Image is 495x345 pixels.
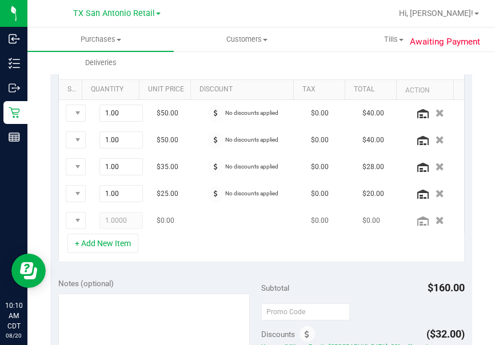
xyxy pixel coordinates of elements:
input: 1.00 [100,186,142,202]
span: $20.00 [362,188,384,199]
span: $0.00 [157,215,174,226]
p: 08/20 [5,331,22,340]
span: $40.00 [362,108,384,119]
span: $0.00 [311,135,329,146]
span: NO DATA FOUND [66,185,86,202]
a: Quantity [91,85,134,94]
span: NO DATA FOUND [66,131,86,149]
span: $0.00 [362,215,380,226]
span: Awaiting Payment [410,35,480,49]
span: TX HT 5mg [US_STATE] Orange Gummies (THC) 40ct [66,132,75,148]
inline-svg: Outbound [9,82,20,94]
a: Purchases [27,27,174,51]
span: TX HT 30mg Blue Raspberry Gummies Blue Dream (Sativa) 5ct [66,159,75,175]
span: TX SW 30ml (300mg) Tincture High Dose FSO [GEOGRAPHIC_DATA] Rainbow Chip (Sativa) [66,105,75,121]
span: $160.00 [428,282,465,294]
th: Action [396,80,453,101]
span: No discounts applied [225,190,278,196]
input: Promo Code [261,303,350,320]
span: $50.00 [157,135,178,146]
iframe: Resource center [11,254,46,288]
span: NO DATA FOUND [66,212,86,229]
inline-svg: Retail [9,107,20,118]
span: $28.00 [362,162,384,172]
span: Tills [321,34,466,45]
a: Discount [199,85,289,94]
a: Customers [174,27,320,51]
span: Customers [174,34,320,45]
a: Tax [302,85,340,94]
span: $0.00 [311,188,329,199]
inline-svg: Reports [9,131,20,143]
span: $0.00 [311,215,329,226]
a: Total [354,85,392,94]
a: SKU [67,85,77,94]
inline-svg: Inventory [9,58,20,69]
a: Tills [321,27,467,51]
a: Deliveries [27,51,174,75]
span: $0.00 [311,162,329,172]
span: TX San Antonio Retail [73,9,155,18]
span: $50.00 [157,108,178,119]
span: No discounts applied [225,110,278,116]
p: 10:10 AM CDT [5,300,22,331]
span: $0.00 [311,108,329,119]
span: $40.00 [362,135,384,146]
input: 1.00 [100,132,142,148]
span: $25.00 [157,188,178,199]
input: 1.00 [100,105,142,121]
span: ($32.00) [426,328,465,340]
span: Subtotal [261,283,289,292]
span: Notes (optional) [58,279,114,288]
span: Discounts [261,324,295,344]
span: Hi, [PERSON_NAME]! [399,9,473,18]
span: Purchases [27,34,174,45]
input: 1.00 [100,159,142,175]
inline-svg: Inbound [9,33,20,45]
span: No discounts applied [225,163,278,170]
span: TX HT 100mg Dark Chocolate Mint Bar (THC) [66,186,75,202]
span: $35.00 [157,162,178,172]
button: + Add New Item [67,234,138,253]
span: NO DATA FOUND [66,105,86,122]
a: Unit Price [148,85,186,94]
span: Deliveries [70,58,132,68]
span: NO DATA FOUND [66,158,86,175]
span: No discounts applied [225,137,278,143]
